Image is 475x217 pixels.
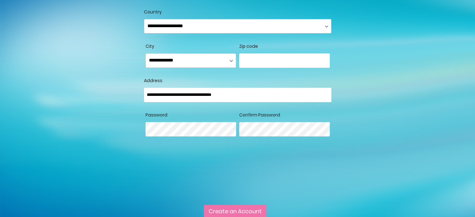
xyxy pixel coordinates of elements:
[144,77,162,84] span: Address
[144,165,239,189] iframe: reCAPTCHA
[146,43,154,49] span: City
[209,207,262,215] span: Create an Account
[144,9,162,15] span: Country
[239,43,258,49] span: Zip code
[239,112,280,118] span: Confirm Password
[146,112,167,118] span: Password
